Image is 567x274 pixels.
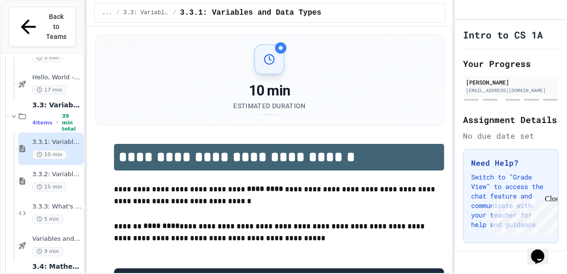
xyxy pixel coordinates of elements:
span: 5 min [32,215,63,224]
span: 3.4: Mathematical Operators [32,262,82,271]
span: ... [102,9,113,17]
span: 3.3.1: Variables and Data Types [180,7,321,19]
button: Back to Teams [9,7,76,47]
div: 10 min [233,82,305,99]
span: 9 min [32,247,63,256]
span: 17 min [32,85,66,94]
span: Hello, World - Quiz [32,74,82,82]
span: 3.3.3: What's the Type? [32,203,82,211]
div: Estimated Duration [233,101,305,111]
div: Chat with us now!Close [4,4,66,60]
span: 3.3: Variables and Data Types [123,9,169,17]
h1: Intro to CS 1A [463,28,543,41]
p: Switch to "Grade View" to access the chat feature and communicate with your teacher for help and ... [471,172,550,229]
h2: Assignment Details [463,113,558,126]
span: 3.3.2: Variables and Data Types - Review [32,170,82,179]
span: Variables and Data types - quiz [32,235,82,243]
div: [PERSON_NAME] [466,78,556,86]
span: • [56,119,58,126]
span: 5 min [32,53,63,62]
span: 3.3.1: Variables and Data Types [32,138,82,146]
span: Back to Teams [45,12,67,42]
div: [EMAIL_ADDRESS][DOMAIN_NAME] [466,87,556,94]
span: / [116,9,120,17]
span: 3.3: Variables and Data Types [32,101,82,109]
span: 4 items [32,120,52,126]
span: / [173,9,176,17]
iframe: chat widget [488,195,558,235]
h2: Your Progress [463,57,558,70]
div: No due date set [463,130,558,142]
span: 10 min [32,150,66,159]
span: 15 min [32,182,66,191]
span: 39 min total [62,113,82,132]
iframe: chat widget [527,236,558,265]
h3: Need Help? [471,157,550,169]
